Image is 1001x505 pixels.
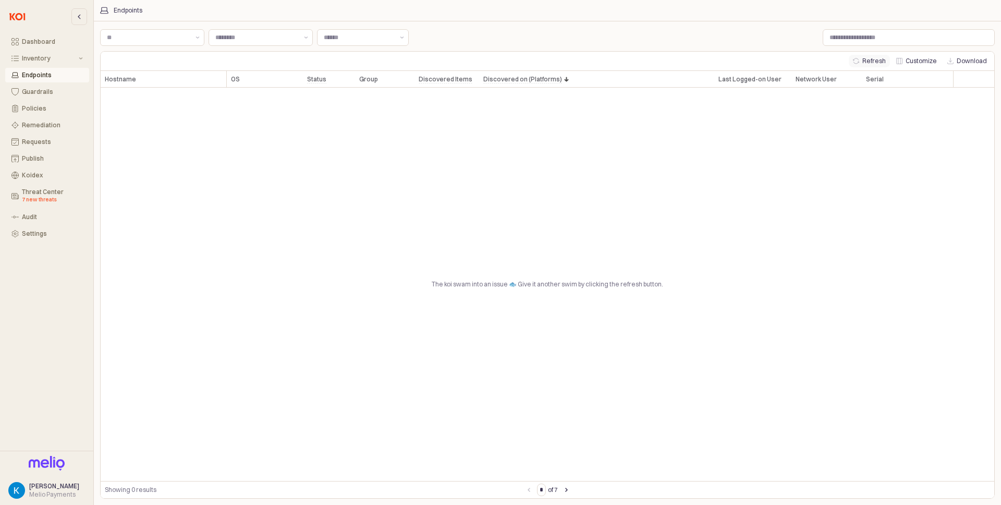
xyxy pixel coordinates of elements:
[5,210,89,224] button: Audit
[29,490,79,499] div: Melio Payments
[22,55,77,62] div: Inventory
[5,151,89,166] button: Publish
[5,51,89,66] button: Inventory
[114,7,142,14] div: Endpoints
[101,481,994,498] div: Table toolbar
[943,55,991,67] button: Download
[5,135,89,149] button: Requests
[22,172,83,179] div: Koidex
[5,226,89,241] button: Settings
[22,71,83,79] div: Endpoints
[5,168,89,183] button: Koidex
[22,230,83,237] div: Settings
[849,55,890,67] button: Refresh
[483,75,562,83] span: Discovered on (Platforms)
[5,34,89,49] button: Dashboard
[548,485,558,495] label: of 7
[22,155,83,162] div: Publish
[105,75,136,83] span: Hostname
[5,101,89,116] button: Policies
[5,68,89,82] button: Endpoints
[105,485,522,495] div: Showing 0 results
[866,75,884,83] span: Serial
[892,55,941,67] button: Customize
[22,188,83,204] div: Threat Center
[5,118,89,133] button: Remediation
[560,484,572,496] button: Next page
[22,213,83,221] div: Audit
[419,75,472,83] span: Discovered Items
[191,30,204,45] button: Show suggestions
[22,38,83,45] div: Dashboard
[359,75,378,83] span: Group
[5,185,89,208] button: Threat Center
[22,105,83,112] div: Policies
[718,75,782,83] span: Last Logged-on User
[300,30,312,45] button: Show suggestions
[22,196,83,204] div: 7 new threats
[538,484,545,496] input: Page
[101,88,994,481] div: The koi swam into an issue 🐟 Give it another swim by clicking the refresh button.
[29,482,79,490] span: [PERSON_NAME]
[231,75,240,83] span: OS
[22,122,83,129] div: Remediation
[796,75,837,83] span: Network User
[307,75,326,83] span: Status
[5,85,89,99] button: Guardrails
[396,30,408,45] button: Show suggestions
[22,88,83,95] div: Guardrails
[22,138,83,146] div: Requests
